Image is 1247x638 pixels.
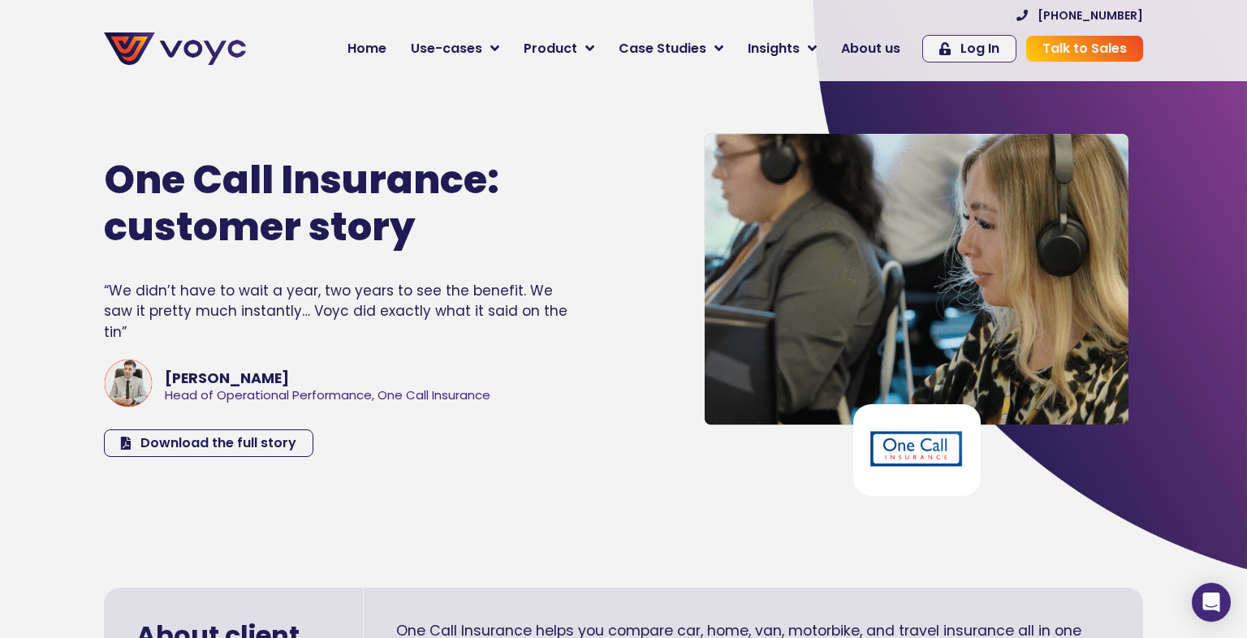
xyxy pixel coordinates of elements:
[1042,42,1127,55] span: Talk to Sales
[335,32,399,65] a: Home
[347,39,386,58] span: Home
[104,157,541,250] h1: One Call Insurance: customer story
[524,39,577,58] span: Product
[1026,36,1143,62] a: Talk to Sales
[829,32,913,65] a: About us
[606,32,736,65] a: Case Studies
[1192,583,1231,622] div: Open Intercom Messenger
[736,32,829,65] a: Insights
[748,39,800,58] span: Insights
[1038,10,1143,21] span: [PHONE_NUMBER]
[841,39,900,58] span: About us
[399,32,511,65] a: Use-cases
[922,35,1016,63] a: Log In
[411,39,482,58] span: Use-cases
[960,42,999,55] span: Log In
[619,39,706,58] span: Case Studies
[511,32,606,65] a: Product
[104,32,246,65] img: voyc-full-logo
[165,368,490,389] div: [PERSON_NAME]
[104,429,313,457] a: Download the full story
[165,390,490,402] div: Head of Operational Performance, One Call Insurance
[1016,10,1143,21] a: [PHONE_NUMBER]
[104,281,568,343] div: “We didn’t have to wait a year, two years to see the benefit. We saw it pretty much instantly… Vo...
[140,437,296,450] span: Download the full story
